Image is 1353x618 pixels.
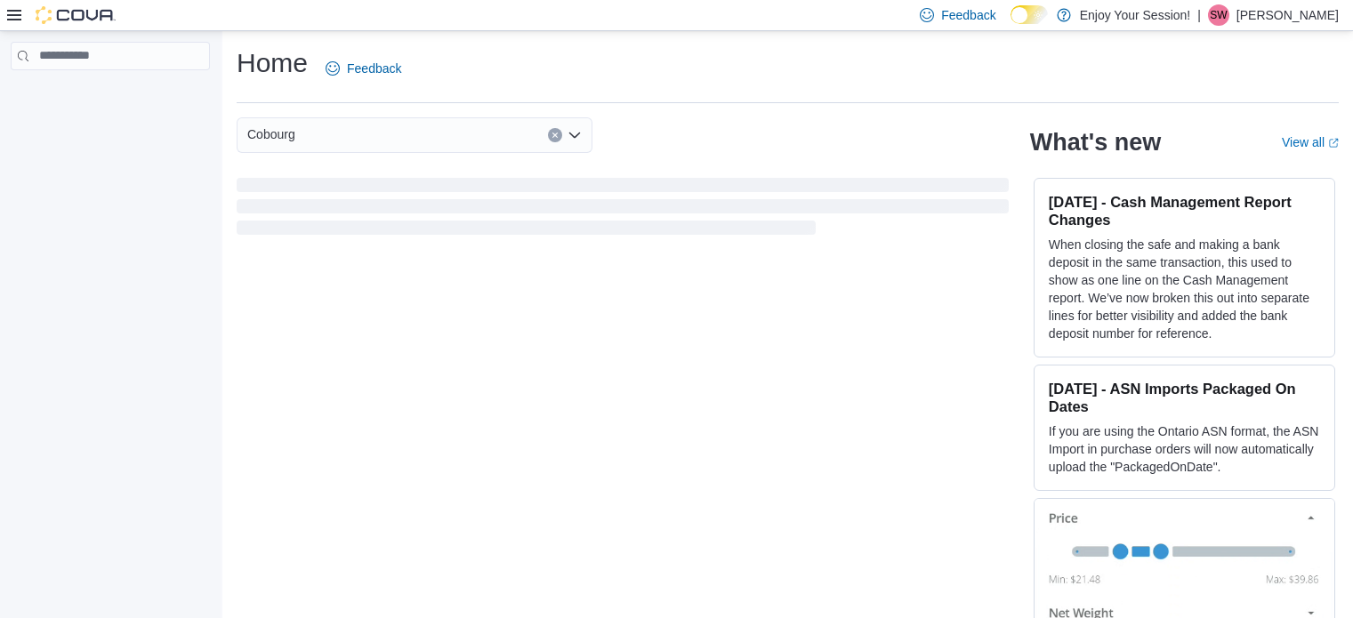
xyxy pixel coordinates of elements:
[1011,24,1011,25] span: Dark Mode
[548,128,562,142] button: Clear input
[318,51,408,86] a: Feedback
[347,60,401,77] span: Feedback
[1049,380,1320,415] h3: [DATE] - ASN Imports Packaged On Dates
[237,45,308,81] h1: Home
[1030,128,1161,157] h2: What's new
[1328,138,1339,148] svg: External link
[1197,4,1201,26] p: |
[1049,422,1320,476] p: If you are using the Ontario ASN format, the ASN Import in purchase orders will now automatically...
[1282,135,1339,149] a: View allExternal link
[1080,4,1191,26] p: Enjoy Your Session!
[247,124,295,145] span: Cobourg
[941,6,995,24] span: Feedback
[237,181,1009,238] span: Loading
[1011,5,1048,24] input: Dark Mode
[1236,4,1339,26] p: [PERSON_NAME]
[36,6,116,24] img: Cova
[1049,193,1320,229] h3: [DATE] - Cash Management Report Changes
[568,128,582,142] button: Open list of options
[11,74,210,116] nav: Complex example
[1208,4,1229,26] div: Sarah Wilson
[1210,4,1227,26] span: SW
[1049,236,1320,342] p: When closing the safe and making a bank deposit in the same transaction, this used to show as one...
